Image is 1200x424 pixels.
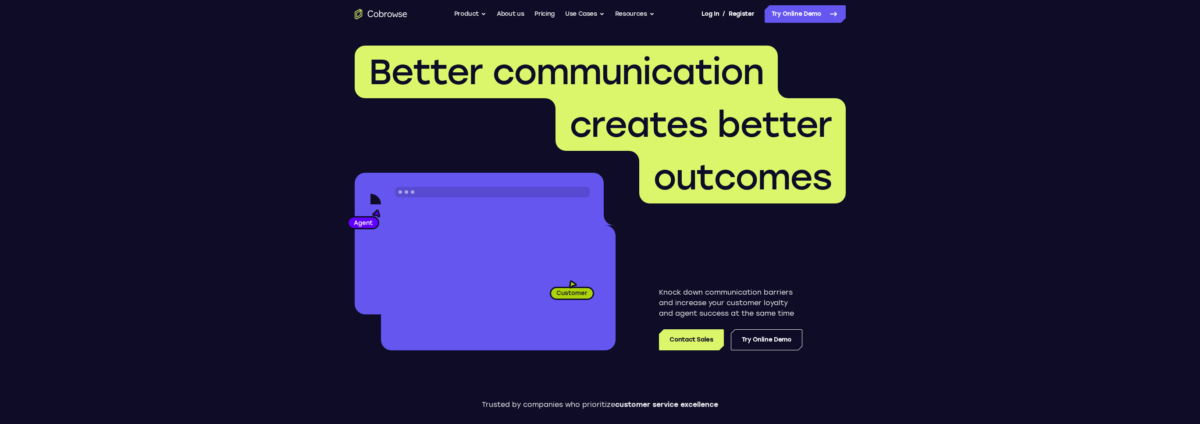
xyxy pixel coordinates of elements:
a: Register [729,5,754,23]
a: Contact Sales [659,329,723,350]
span: Customer [551,289,593,297]
a: Pricing [534,5,555,23]
a: About us [497,5,524,23]
button: Use Cases [565,5,605,23]
p: Knock down communication barriers and increase your customer loyalty and agent success at the sam... [659,287,802,319]
a: Log In [701,5,719,23]
span: / [723,9,725,19]
a: Try Online Demo [765,5,846,23]
span: Better communication [369,51,764,93]
span: creates better [570,103,832,146]
span: customer service excellence [615,400,718,409]
a: Try Online Demo [731,329,802,350]
button: Product [454,5,487,23]
span: outcomes [653,156,832,198]
a: Go to the home page [355,9,407,19]
span: Agent [349,218,378,227]
button: Resources [615,5,655,23]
